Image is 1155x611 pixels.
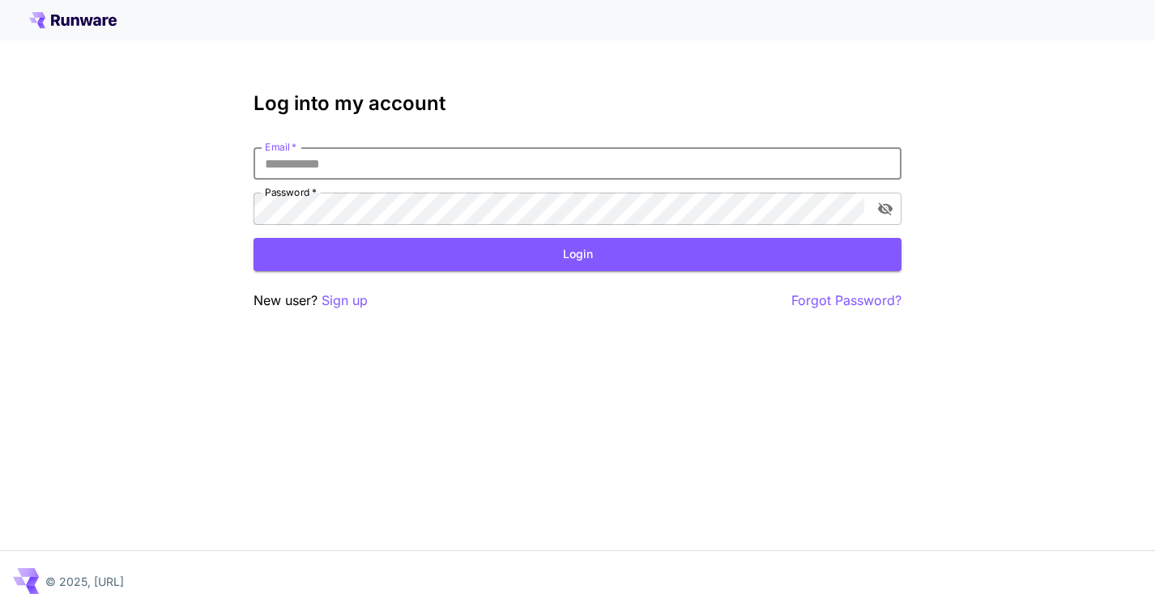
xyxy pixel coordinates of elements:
[791,291,901,311] button: Forgot Password?
[871,194,900,223] button: toggle password visibility
[45,573,124,590] p: © 2025, [URL]
[254,92,901,115] h3: Log into my account
[265,185,317,199] label: Password
[254,291,368,311] p: New user?
[265,140,296,154] label: Email
[322,291,368,311] button: Sign up
[254,238,901,271] button: Login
